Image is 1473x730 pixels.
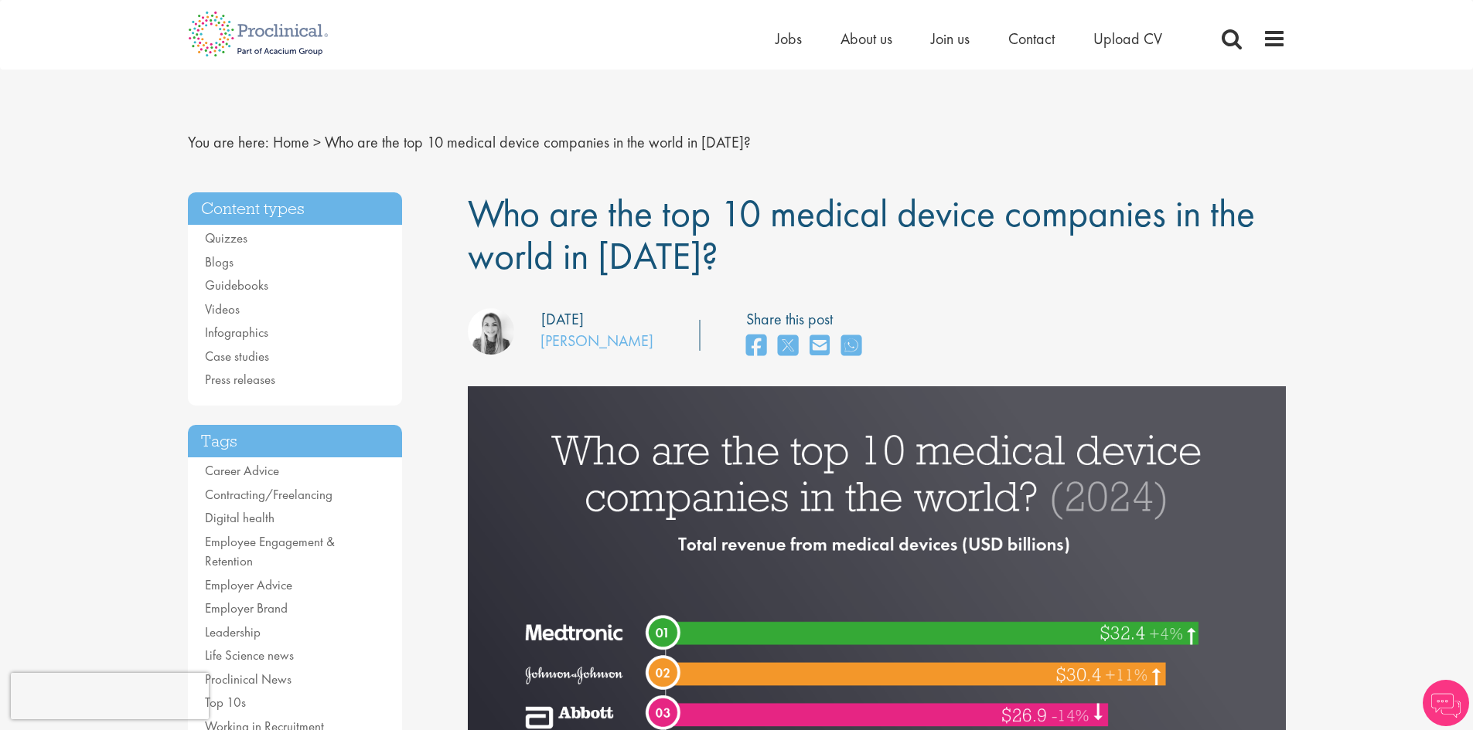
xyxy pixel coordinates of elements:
a: Proclinical News [205,671,292,688]
a: Career Advice [205,462,279,479]
a: Videos [205,300,240,317]
a: Employer Advice [205,576,292,593]
a: [PERSON_NAME] [540,331,653,351]
span: Who are the top 10 medical device companies in the world in [DATE]? [468,188,1255,280]
a: Quizzes [205,229,247,246]
a: Employer Brand [205,599,288,616]
a: Life Science news [205,647,294,664]
a: breadcrumb link [273,132,309,152]
span: You are here: [188,132,269,152]
span: > [313,132,321,152]
a: Jobs [776,29,802,49]
a: Join us [931,29,970,49]
a: share on whats app [841,330,861,363]
a: share on facebook [746,330,766,363]
a: share on twitter [778,330,798,363]
img: Chatbot [1423,680,1469,726]
h3: Content types [188,192,403,226]
a: Blogs [205,253,234,270]
a: Leadership [205,623,261,640]
h3: Tags [188,425,403,458]
a: Contact [1008,29,1055,49]
a: Guidebooks [205,277,268,294]
iframe: reCAPTCHA [11,673,209,719]
a: Contracting/Freelancing [205,486,332,503]
a: About us [840,29,892,49]
a: Press releases [205,371,275,388]
a: share on email [810,330,830,363]
a: Top 10s [205,694,246,711]
a: Digital health [205,509,274,526]
label: Share this post [746,308,869,331]
span: Who are the top 10 medical device companies in the world in [DATE]? [325,132,751,152]
a: Case studies [205,348,269,365]
div: [DATE] [541,308,584,331]
a: Upload CV [1093,29,1162,49]
img: Hannah Burke [468,308,514,355]
a: Employee Engagement & Retention [205,533,335,570]
a: Infographics [205,324,268,341]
